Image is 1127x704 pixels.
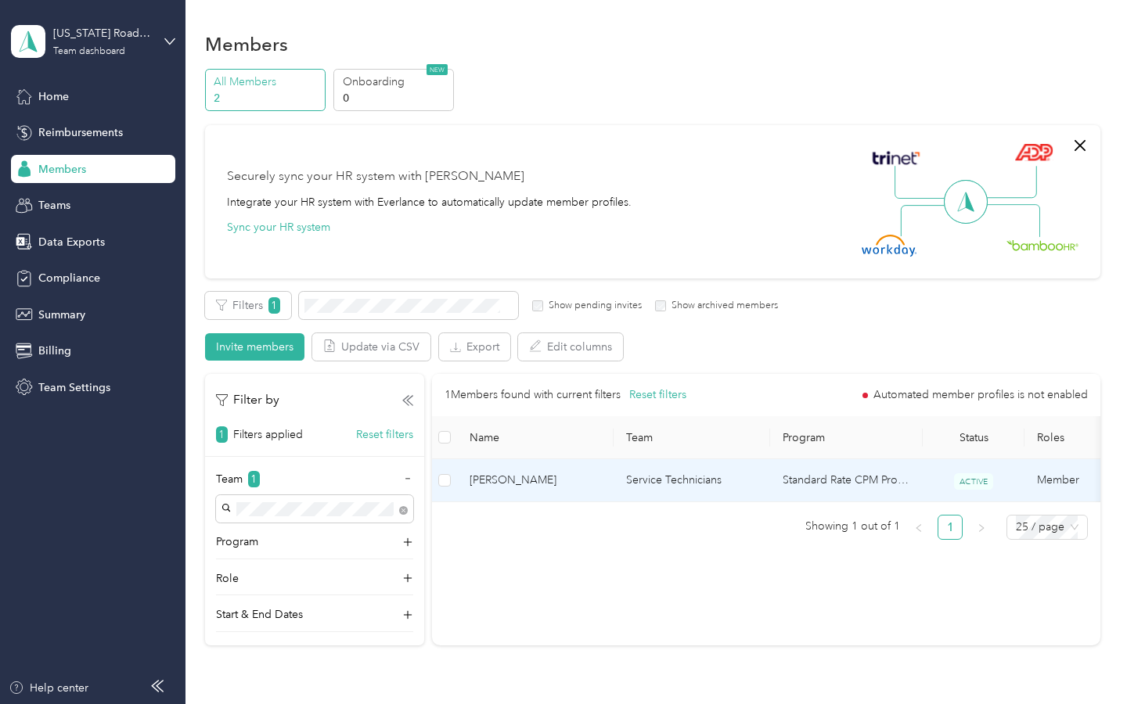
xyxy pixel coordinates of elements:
img: Trinet [869,147,924,169]
p: Start & End Dates [216,606,303,623]
p: Filters applied [233,426,303,443]
span: NEW [427,64,448,75]
img: Workday [862,235,916,257]
span: [PERSON_NAME] [470,472,601,489]
div: Securely sync your HR system with [PERSON_NAME] [227,167,524,186]
img: BambooHR [1006,239,1078,250]
span: right [977,523,986,533]
iframe: Everlance-gr Chat Button Frame [1039,616,1127,704]
span: Name [470,431,601,444]
td: Wesly Petion [457,459,614,502]
button: Sync your HR system [227,219,330,235]
span: Reimbursements [38,124,123,141]
p: Team [216,471,243,487]
button: Reset filters [629,386,686,404]
button: Export [439,333,510,361]
span: 1 [216,426,228,443]
span: ACTIVE [954,473,993,490]
p: Role [216,570,239,587]
p: 1 Members found with current filters [445,386,621,404]
th: Team [614,416,770,459]
img: Line Right Down [985,204,1040,238]
span: Team Settings [38,379,110,396]
span: left [914,523,924,533]
img: Line Left Down [900,204,955,236]
div: Team dashboard [53,47,125,56]
th: Name [457,416,614,459]
li: Previous Page [906,515,931,540]
button: right [969,515,994,540]
span: Showing 1 out of 1 [805,515,900,538]
button: Reset filters [356,426,413,443]
td: Standard Rate CPM Program [770,459,923,502]
span: Summary [38,307,85,323]
li: Next Page [969,515,994,540]
button: Invite members [205,333,304,361]
li: 1 [938,515,963,540]
span: 25 / page [1016,515,1078,539]
img: Line Left Up [895,166,949,199]
span: 1 [268,297,280,314]
label: Show archived members [666,299,778,313]
p: Program [216,533,258,550]
div: Integrate your HR system with Everlance to automatically update member profiles. [227,194,632,210]
p: Onboarding [343,74,449,90]
th: Program [770,416,923,459]
button: Update via CSV [312,333,430,361]
a: 1 [938,515,962,539]
th: Status [923,416,1024,459]
p: 2 [214,90,320,106]
span: Data Exports [38,234,105,250]
div: [US_STATE] Roadside [53,25,151,41]
td: Service Technicians [614,459,770,502]
img: ADP [1014,143,1053,161]
button: left [906,515,931,540]
p: 0 [343,90,449,106]
span: Teams [38,197,70,214]
div: Page Size [1006,515,1088,540]
button: Filters1 [205,292,291,319]
span: Members [38,161,86,178]
img: Line Right Up [982,166,1037,199]
span: Home [38,88,69,105]
span: Compliance [38,270,100,286]
label: Show pending invites [543,299,642,313]
span: Automated member profiles is not enabled [873,390,1088,400]
span: Billing [38,343,71,359]
p: All Members [214,74,320,90]
p: Filter by [216,390,279,410]
button: Edit columns [518,333,623,361]
h1: Members [205,36,288,52]
button: Help center [9,680,88,696]
span: 1 [248,471,260,487]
